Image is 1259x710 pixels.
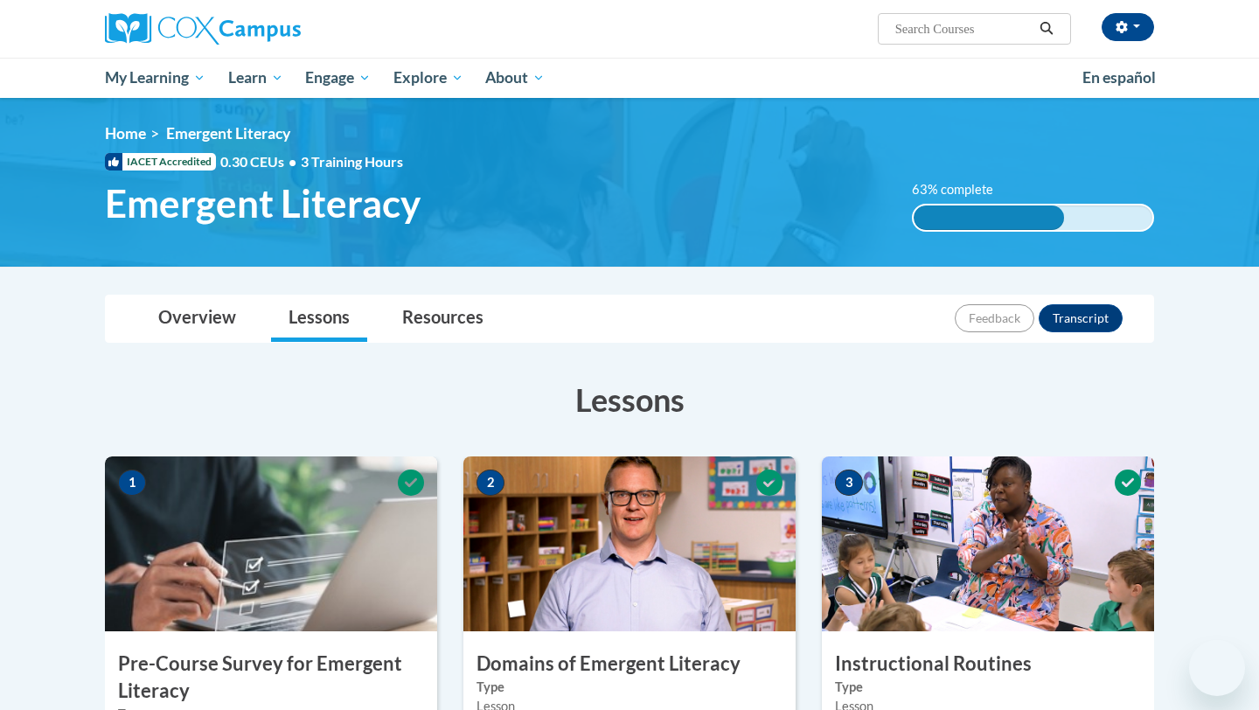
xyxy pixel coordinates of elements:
span: Learn [228,67,283,88]
button: Search [1033,18,1060,39]
span: Emergent Literacy [105,180,421,226]
a: En español [1071,59,1167,96]
a: Explore [382,58,475,98]
a: Engage [294,58,382,98]
a: Lessons [271,296,367,342]
h3: Lessons [105,378,1154,421]
h3: Pre-Course Survey for Emergent Literacy [105,651,437,705]
a: About [475,58,557,98]
a: Cox Campus [105,13,437,45]
span: About [485,67,545,88]
button: Feedback [955,304,1034,332]
a: Home [105,124,146,143]
img: Course Image [463,456,796,631]
label: 63% complete [912,180,1012,199]
div: 63% complete [914,205,1064,230]
button: Account Settings [1102,13,1154,41]
span: 3 Training Hours [301,153,403,170]
div: Main menu [79,58,1180,98]
span: Engage [305,67,371,88]
span: 1 [118,470,146,496]
button: Transcript [1039,304,1123,332]
span: Emergent Literacy [166,124,290,143]
span: 3 [835,470,863,496]
span: En español [1082,68,1156,87]
h3: Domains of Emergent Literacy [463,651,796,678]
img: Course Image [105,456,437,631]
span: My Learning [105,67,205,88]
span: 2 [476,470,504,496]
input: Search Courses [894,18,1033,39]
a: My Learning [94,58,217,98]
label: Type [835,678,1141,697]
span: Explore [393,67,463,88]
label: Type [476,678,783,697]
img: Cox Campus [105,13,301,45]
span: IACET Accredited [105,153,216,171]
iframe: Button to launch messaging window [1189,640,1245,696]
h3: Instructional Routines [822,651,1154,678]
a: Resources [385,296,501,342]
a: Overview [141,296,254,342]
img: Course Image [822,456,1154,631]
span: 0.30 CEUs [220,152,301,171]
span: • [289,153,296,170]
a: Learn [217,58,295,98]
